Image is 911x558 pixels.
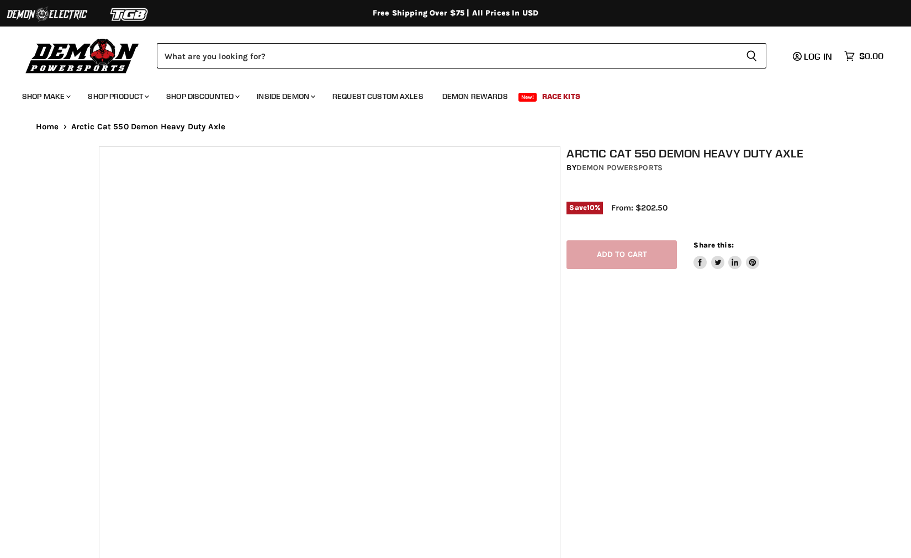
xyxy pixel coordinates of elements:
[248,85,322,108] a: Inside Demon
[80,85,156,108] a: Shop Product
[157,43,766,69] form: Product
[88,4,171,25] img: TGB Logo 2
[6,4,88,25] img: Demon Electric Logo 2
[566,146,818,160] h1: Arctic Cat 550 Demon Heavy Duty Axle
[22,36,143,75] img: Demon Powersports
[804,51,832,62] span: Log in
[788,51,839,61] a: Log in
[518,93,537,102] span: New!
[14,122,897,131] nav: Breadcrumbs
[859,51,883,61] span: $0.00
[566,202,603,214] span: Save %
[611,203,668,213] span: From: $202.50
[587,203,595,212] span: 10
[576,163,663,172] a: Demon Powersports
[71,122,225,131] span: Arctic Cat 550 Demon Heavy Duty Axle
[693,240,759,270] aside: Share this:
[158,85,246,108] a: Shop Discounted
[324,85,432,108] a: Request Custom Axles
[737,43,766,69] button: Search
[434,85,516,108] a: Demon Rewards
[693,241,733,249] span: Share this:
[157,43,737,69] input: Search
[566,162,818,174] div: by
[534,85,589,108] a: Race Kits
[14,81,881,108] ul: Main menu
[36,122,59,131] a: Home
[14,8,897,18] div: Free Shipping Over $75 | All Prices In USD
[14,85,77,108] a: Shop Make
[839,48,889,64] a: $0.00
